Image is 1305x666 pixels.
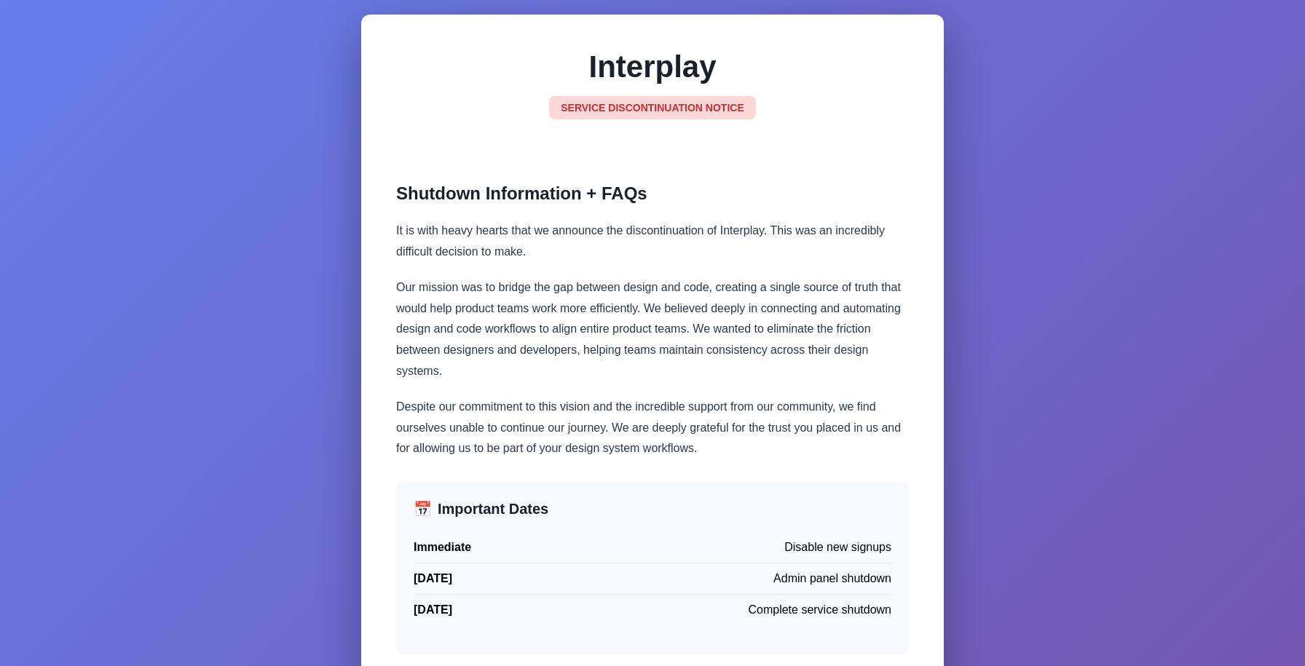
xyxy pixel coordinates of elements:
[414,603,452,617] strong: [DATE]
[396,49,909,84] h1: Interplay
[748,603,891,617] span: Complete service shutdown
[784,541,891,554] span: Disable new signups
[773,572,891,585] span: Admin panel shutdown
[396,277,909,382] p: Our mission was to bridge the gap between design and code, creating a single source of truth that...
[414,572,452,585] strong: [DATE]
[549,96,756,119] div: SERVICE DISCONTINUATION NOTICE
[396,397,909,459] p: Despite our commitment to this vision and the incredible support from our community, we find ours...
[414,500,891,518] h3: Important Dates
[414,500,432,518] span: 📅
[396,221,909,263] p: It is with heavy hearts that we announce the discontinuation of Interplay. This was an incredibly...
[414,541,471,554] strong: Immediate
[396,178,909,209] h2: Shutdown Information + FAQs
